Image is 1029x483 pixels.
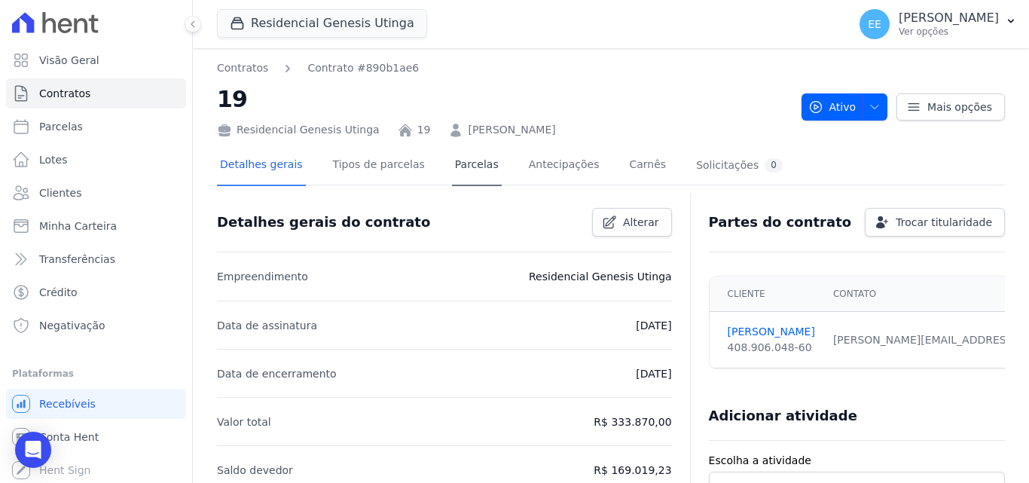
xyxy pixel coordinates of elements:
[217,461,293,479] p: Saldo devedor
[696,158,783,173] div: Solicitações
[452,146,502,186] a: Parcelas
[417,122,431,138] a: 19
[802,93,888,121] button: Ativo
[728,324,815,340] a: [PERSON_NAME]
[847,3,1029,45] button: EE [PERSON_NAME] Ver opções
[217,122,380,138] div: Residencial Genesis Utinga
[728,340,815,356] div: 408.906.048-60
[709,213,852,231] h3: Partes do contrato
[39,318,105,333] span: Negativação
[39,119,83,134] span: Parcelas
[6,310,186,341] a: Negativação
[623,215,659,230] span: Alterar
[39,152,68,167] span: Lotes
[6,178,186,208] a: Clientes
[636,365,671,383] p: [DATE]
[15,432,51,468] div: Open Intercom Messenger
[6,389,186,419] a: Recebíveis
[217,413,271,431] p: Valor total
[12,365,180,383] div: Plataformas
[39,430,99,445] span: Conta Hent
[636,316,671,335] p: [DATE]
[896,93,1005,121] a: Mais opções
[594,461,671,479] p: R$ 169.019,23
[927,99,992,115] span: Mais opções
[529,267,672,286] p: Residencial Genesis Utinga
[626,146,669,186] a: Carnês
[330,146,428,186] a: Tipos de parcelas
[899,11,999,26] p: [PERSON_NAME]
[217,365,337,383] p: Data de encerramento
[39,219,117,234] span: Minha Carteira
[899,26,999,38] p: Ver opções
[39,252,115,267] span: Transferências
[6,422,186,452] a: Conta Hent
[217,60,789,76] nav: Breadcrumb
[6,211,186,241] a: Minha Carteira
[868,19,881,29] span: EE
[39,53,99,68] span: Visão Geral
[39,86,90,101] span: Contratos
[6,45,186,75] a: Visão Geral
[307,60,419,76] a: Contrato #890b1ae6
[693,146,786,186] a: Solicitações0
[217,316,317,335] p: Data de assinatura
[217,213,430,231] h3: Detalhes gerais do contrato
[896,215,992,230] span: Trocar titularidade
[217,9,427,38] button: Residencial Genesis Utinga
[6,145,186,175] a: Lotes
[865,208,1005,237] a: Trocar titularidade
[6,78,186,109] a: Contratos
[710,277,824,312] th: Cliente
[6,277,186,307] a: Crédito
[39,285,78,300] span: Crédito
[217,82,789,116] h2: 19
[217,60,268,76] a: Contratos
[709,407,857,425] h3: Adicionar atividade
[808,93,856,121] span: Ativo
[217,146,306,186] a: Detalhes gerais
[217,267,308,286] p: Empreendimento
[592,208,672,237] a: Alterar
[526,146,603,186] a: Antecipações
[709,453,1005,469] label: Escolha a atividade
[39,185,81,200] span: Clientes
[6,112,186,142] a: Parcelas
[6,244,186,274] a: Transferências
[468,122,555,138] a: [PERSON_NAME]
[39,396,96,411] span: Recebíveis
[594,413,671,431] p: R$ 333.870,00
[217,60,419,76] nav: Breadcrumb
[765,158,783,173] div: 0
